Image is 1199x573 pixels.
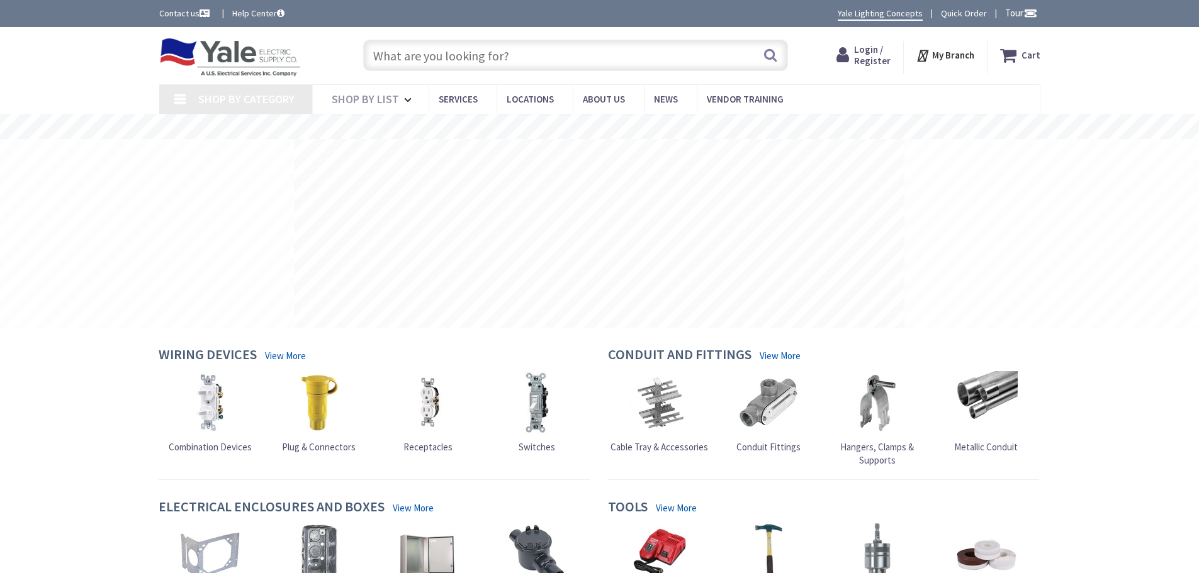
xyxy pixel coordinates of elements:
h4: Conduit and Fittings [608,347,751,365]
span: Metallic Conduit [954,441,1018,453]
img: Metallic Conduit [955,371,1018,434]
strong: Cart [1022,44,1040,67]
a: View More [760,349,801,362]
span: About Us [583,93,625,105]
strong: My Branch [932,49,974,61]
span: Services [439,93,478,105]
span: Receptacles [403,441,453,453]
img: Yale Electric Supply Co. [159,38,301,77]
a: Receptacles Receptacles [397,371,459,453]
span: Shop By Category [198,92,295,106]
span: Shop By List [332,92,399,106]
a: View More [393,501,434,515]
span: Tour [1005,7,1037,19]
img: Switches [505,371,568,434]
span: Conduit Fittings [736,441,801,453]
h4: Wiring Devices [159,347,257,365]
a: Cable Tray & Accessories Cable Tray & Accessories [611,371,708,453]
img: Conduit Fittings [737,371,800,434]
a: Quick Order [941,7,987,19]
a: Yale Lighting Concepts [838,7,923,21]
span: Plug & Connectors [282,441,356,453]
span: News [654,93,678,105]
span: Switches [519,441,555,453]
img: Receptacles [397,371,459,434]
span: Cable Tray & Accessories [611,441,708,453]
div: My Branch [916,44,974,67]
a: View More [656,501,697,515]
img: Cable Tray & Accessories [628,371,691,434]
a: Cart [1000,44,1040,67]
span: Hangers, Clamps & Supports [840,441,914,466]
a: Switches Switches [505,371,568,453]
a: Help Center [232,7,284,19]
a: Plug & Connectors Plug & Connectors [282,371,356,453]
span: Vendor Training [707,93,784,105]
img: Plug & Connectors [288,371,351,434]
span: Login / Register [854,43,891,67]
span: Locations [507,93,554,105]
span: Combination Devices [169,441,252,453]
a: View More [265,349,306,362]
h4: Electrical Enclosures and Boxes [159,499,385,517]
a: Hangers, Clamps & Supports Hangers, Clamps & Supports [826,371,929,467]
img: Hangers, Clamps & Supports [846,371,909,434]
a: Conduit Fittings Conduit Fittings [736,371,801,453]
a: Login / Register [836,44,891,67]
a: Contact us [159,7,212,19]
input: What are you looking for? [363,40,788,71]
h4: Tools [608,499,648,517]
img: Combination Devices [179,371,242,434]
a: Metallic Conduit Metallic Conduit [954,371,1018,453]
a: Combination Devices Combination Devices [169,371,252,453]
